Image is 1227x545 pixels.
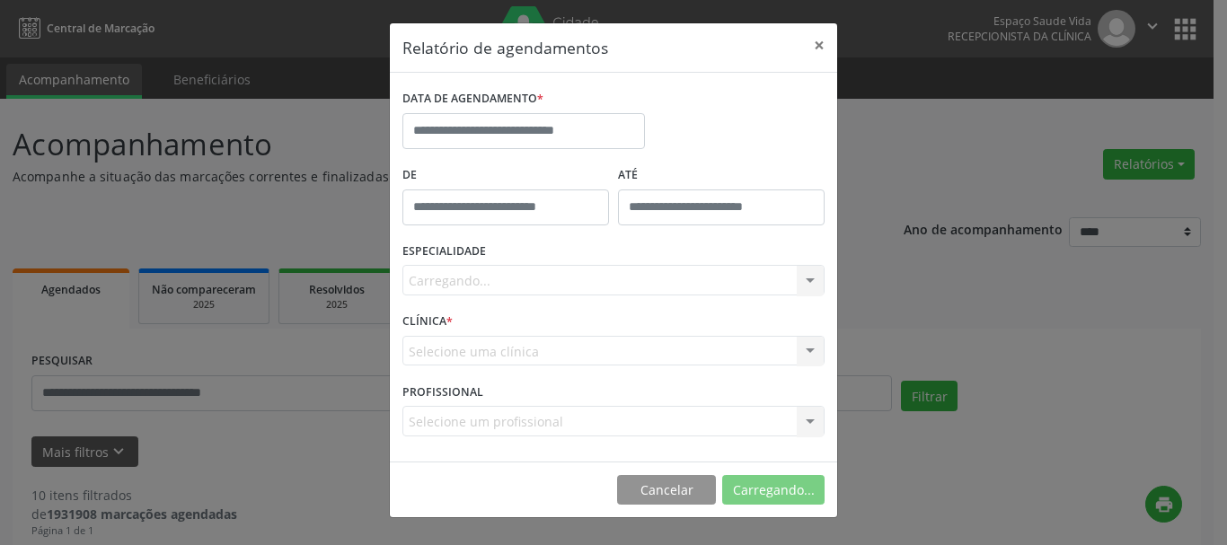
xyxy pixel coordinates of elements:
label: De [402,162,609,189]
label: ATÉ [618,162,825,189]
button: Cancelar [617,475,716,505]
label: CLÍNICA [402,308,453,336]
label: PROFISSIONAL [402,378,483,406]
label: ESPECIALIDADE [402,238,486,266]
h5: Relatório de agendamentos [402,36,608,59]
button: Close [801,23,837,67]
button: Carregando... [722,475,825,505]
label: DATA DE AGENDAMENTO [402,85,543,113]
